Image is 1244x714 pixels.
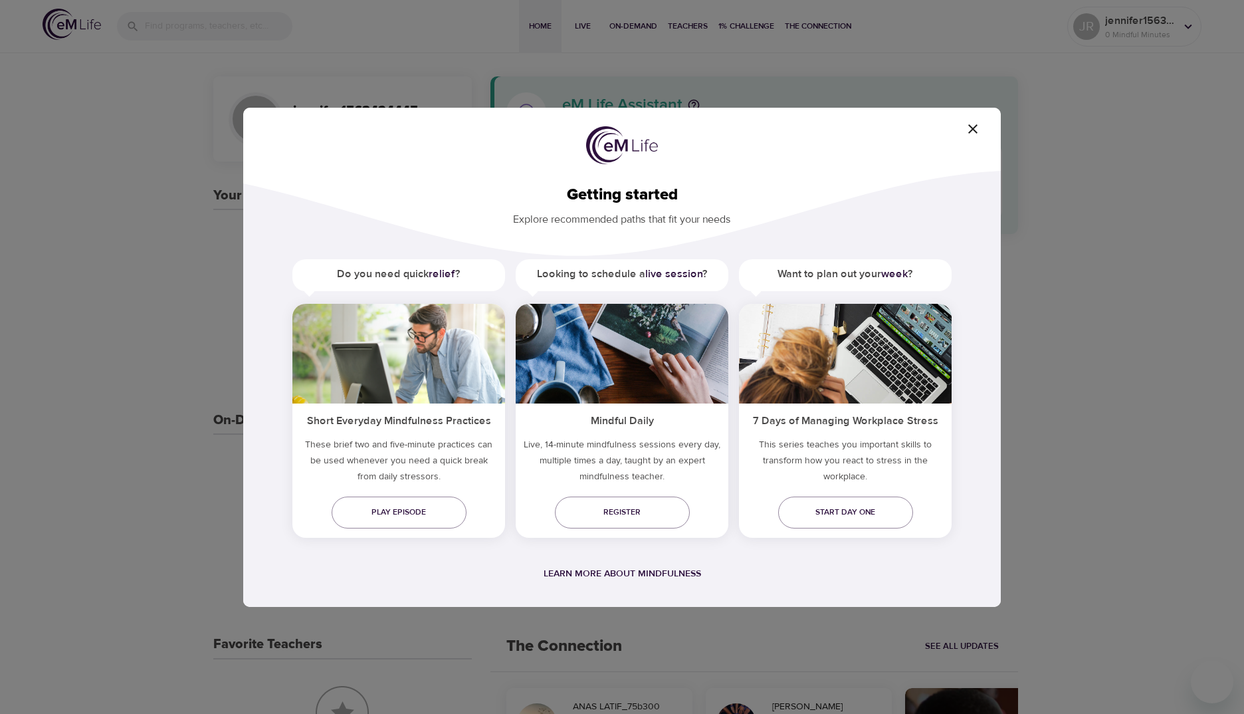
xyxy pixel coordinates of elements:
a: Play episode [332,497,466,529]
h5: Short Everyday Mindfulness Practices [292,404,505,436]
img: logo [586,126,658,165]
p: This series teaches you important skills to transform how you react to stress in the workplace. [739,437,952,490]
h5: Do you need quick ? [292,259,505,289]
p: Explore recommended paths that fit your needs [264,204,980,227]
a: live session [645,267,702,281]
h5: These brief two and five-minute practices can be used whenever you need a quick break from daily ... [292,437,505,490]
a: week [881,267,908,281]
span: Start day one [789,505,902,519]
p: Live, 14-minute mindfulness sessions every day, multiple times a day, taught by an expert mindful... [516,437,728,490]
img: ims [739,304,952,404]
a: Learn more about mindfulness [544,568,701,580]
h5: 7 Days of Managing Workplace Stress [739,404,952,436]
h2: Getting started [264,185,980,205]
h5: Looking to schedule a ? [516,259,728,289]
span: Register [566,505,679,519]
img: ims [292,304,505,404]
a: Register [555,497,690,529]
h5: Want to plan out your ? [739,259,952,289]
a: relief [429,267,455,281]
span: Play episode [342,505,456,519]
a: Start day one [778,497,913,529]
img: ims [516,304,728,404]
h5: Mindful Daily [516,404,728,436]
